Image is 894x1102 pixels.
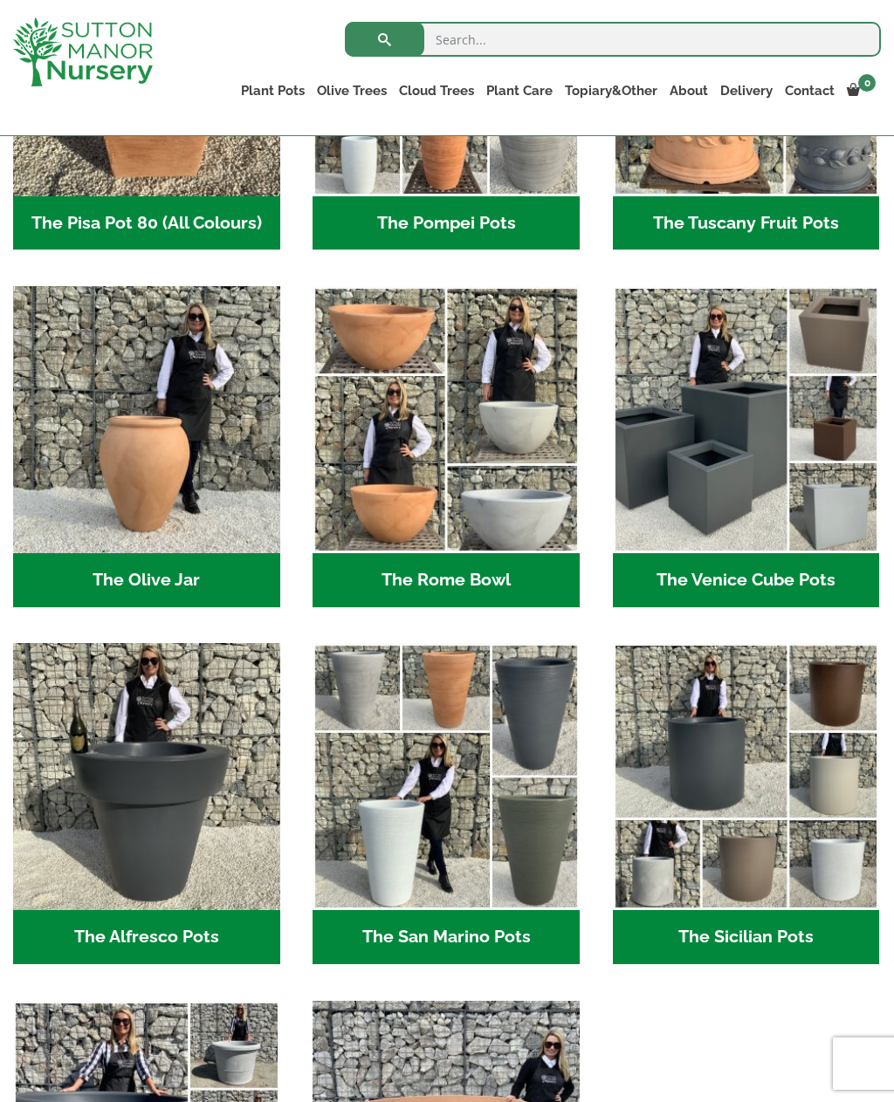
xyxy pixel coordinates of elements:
img: The Olive Jar [13,286,280,553]
img: logo [13,17,153,86]
h2: The Sicilian Pots [613,910,880,964]
h2: The San Marino Pots [313,910,580,964]
a: Cloud Trees [393,79,480,103]
a: Delivery [714,79,779,103]
a: Contact [779,79,841,103]
h2: The Venice Cube Pots [613,553,880,607]
a: Visit product category The San Marino Pots [313,643,580,963]
h2: The Tuscany Fruit Pots [613,196,880,250]
img: The Alfresco Pots [13,643,280,910]
a: Plant Pots [235,79,311,103]
h2: The Olive Jar [13,553,280,607]
img: The Rome Bowl [313,286,580,553]
a: Visit product category The Rome Bowl [313,286,580,606]
h2: The Pompei Pots [313,196,580,250]
h2: The Rome Bowl [313,553,580,607]
a: About [664,79,714,103]
a: Visit product category The Sicilian Pots [613,643,880,963]
img: The Sicilian Pots [613,643,880,910]
img: The San Marino Pots [313,643,580,910]
span: 0 [858,74,876,92]
a: Visit product category The Venice Cube Pots [613,286,880,606]
h2: The Pisa Pot 80 (All Colours) [13,196,280,250]
a: Olive Trees [311,79,393,103]
a: Topiary&Other [559,79,664,103]
a: 0 [841,79,881,103]
h2: The Alfresco Pots [13,910,280,964]
a: Plant Care [480,79,559,103]
a: Visit product category The Alfresco Pots [13,643,280,963]
a: Visit product category The Olive Jar [13,286,280,606]
img: The Venice Cube Pots [613,286,880,553]
input: Search... [345,22,881,57]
